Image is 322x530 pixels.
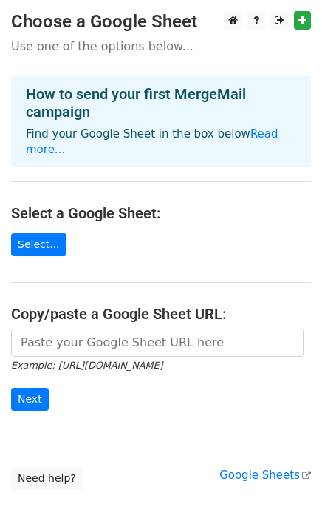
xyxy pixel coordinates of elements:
[26,127,296,158] p: Find your Google Sheet in the box below
[219,469,311,482] a: Google Sheets
[26,127,278,156] a: Read more...
[11,388,49,411] input: Next
[11,467,83,490] a: Need help?
[11,329,304,357] input: Paste your Google Sheet URL here
[11,305,311,323] h4: Copy/paste a Google Sheet URL:
[11,204,311,222] h4: Select a Google Sheet:
[11,233,66,256] a: Select...
[11,360,162,371] small: Example: [URL][DOMAIN_NAME]
[11,38,311,54] p: Use one of the options below...
[26,85,296,121] h4: How to send your first MergeMail campaign
[11,11,311,33] h3: Choose a Google Sheet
